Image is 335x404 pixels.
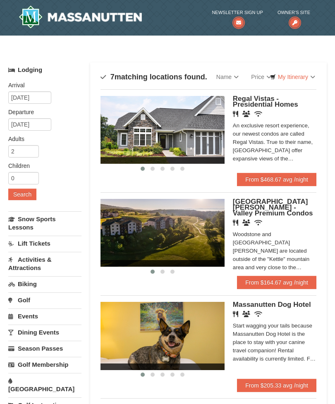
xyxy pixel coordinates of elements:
i: Restaurant [233,220,238,226]
span: Massanutten Dog Hotel [233,301,311,308]
label: Children [8,162,75,170]
img: Massanutten Resort Logo [19,5,142,29]
h4: matching locations found. [100,73,207,81]
a: Activities & Attractions [8,252,81,275]
a: My Itinerary [265,71,321,83]
i: Banquet Facilities [242,220,250,226]
span: Regal Vistas - Presidential Homes [233,95,298,108]
a: Biking [8,276,81,292]
label: Adults [8,135,75,143]
i: Wireless Internet (free) [254,311,262,317]
div: Woodstone and [GEOGRAPHIC_DATA][PERSON_NAME] are located outside of the "Kettle" mountain area an... [233,230,316,272]
a: From $164.67 avg /night [237,276,316,289]
div: An exclusive resort experience, our newest condos are called Regal Vistas. True to their name, [G... [233,122,316,163]
a: Lodging [8,62,81,77]
a: Snow Sports Lessons [8,211,81,235]
span: Owner's Site [278,8,310,17]
a: Events [8,308,81,324]
button: Search [8,189,36,200]
a: Dining Events [8,325,81,340]
a: From $205.33 avg /night [237,379,316,392]
i: Wireless Internet (free) [254,111,262,117]
a: Name [210,69,245,85]
a: From $468.67 avg /night [237,173,316,186]
a: Newsletter Sign Up [212,8,263,25]
span: Newsletter Sign Up [212,8,263,17]
div: Start wagging your tails because Massanutten Dog Hotel is the place to stay with your canine trav... [233,322,316,363]
i: Banquet Facilities [242,311,250,317]
a: [GEOGRAPHIC_DATA] [8,373,81,397]
label: Arrival [8,81,75,89]
a: Massanutten Resort [19,5,142,29]
i: Banquet Facilities [242,111,250,117]
i: Restaurant [233,111,238,117]
a: Golf Membership [8,357,81,372]
i: Restaurant [233,311,238,317]
a: Price [245,69,278,85]
label: Departure [8,108,75,116]
i: Wireless Internet (free) [254,220,262,226]
span: 7 [110,73,115,81]
a: Owner's Site [278,8,310,25]
span: [GEOGRAPHIC_DATA][PERSON_NAME] - Valley Premium Condos [233,198,313,217]
a: Lift Tickets [8,236,81,251]
a: Golf [8,292,81,308]
a: Season Passes [8,341,81,356]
